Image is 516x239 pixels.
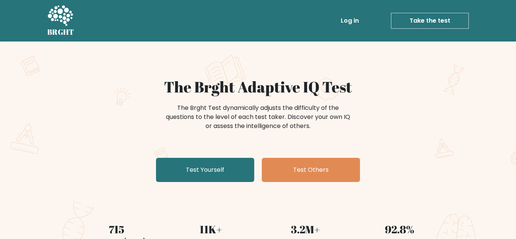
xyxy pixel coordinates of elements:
[74,78,442,96] h1: The Brght Adaptive IQ Test
[47,28,74,37] h5: BRGHT
[391,13,469,29] a: Take the test
[262,158,360,182] a: Test Others
[338,13,362,28] a: Log in
[263,221,348,237] div: 3.2M+
[74,221,159,237] div: 715
[168,221,253,237] div: 11K+
[156,158,254,182] a: Test Yourself
[357,221,442,237] div: 92.8%
[47,3,74,39] a: BRGHT
[164,103,352,131] div: The Brght Test dynamically adjusts the difficulty of the questions to the level of each test take...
